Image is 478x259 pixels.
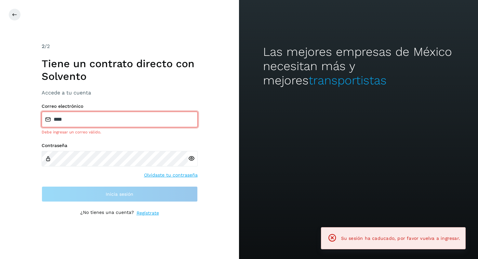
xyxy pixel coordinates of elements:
span: Inicia sesión [106,192,133,196]
span: 2 [42,43,45,49]
h2: Las mejores empresas de México necesitan más y mejores [263,45,454,88]
h1: Tiene un contrato directo con Solvento [42,57,198,82]
div: /2 [42,43,198,50]
span: Su sesión ha caducado, por favor vuelva a ingresar. [341,236,460,241]
a: Olvidaste tu contraseña [144,172,198,179]
label: Contraseña [42,143,198,148]
a: Regístrate [137,210,159,216]
h3: Accede a tu cuenta [42,90,198,96]
label: Correo electrónico [42,104,198,109]
div: Debe ingresar un correo válido. [42,129,198,135]
span: transportistas [309,73,387,87]
button: Inicia sesión [42,186,198,202]
p: ¿No tienes una cuenta? [80,210,134,216]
